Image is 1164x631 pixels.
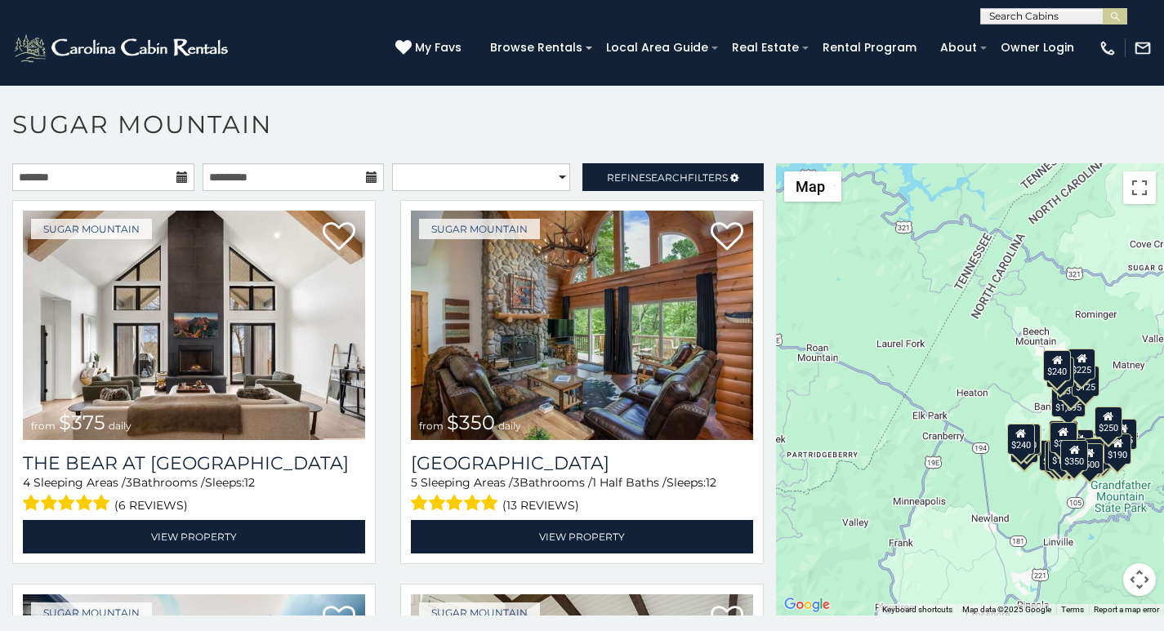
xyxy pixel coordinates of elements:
[419,219,540,239] a: Sugar Mountain
[415,39,462,56] span: My Favs
[1050,386,1085,417] div: $1,095
[582,163,765,191] a: RefineSearchFilters
[1061,605,1084,614] a: Terms
[784,171,841,202] button: Change map style
[31,219,152,239] a: Sugar Mountain
[23,452,365,474] h3: The Bear At Sugar Mountain
[411,452,753,474] h3: Grouse Moor Lodge
[411,475,417,490] span: 5
[962,605,1051,614] span: Map data ©2025 Google
[23,211,365,440] img: The Bear At Sugar Mountain
[1049,422,1077,453] div: $300
[1083,438,1111,469] div: $195
[109,420,132,432] span: daily
[1006,424,1034,455] div: $240
[1071,366,1099,397] div: $125
[126,475,132,490] span: 3
[1104,433,1131,464] div: $190
[59,411,105,434] span: $375
[419,602,540,623] a: Sugar Mountain
[498,420,521,432] span: daily
[502,495,579,516] span: (13 reviews)
[1099,39,1117,57] img: phone-regular-white.png
[23,452,365,474] a: The Bear At [GEOGRAPHIC_DATA]
[447,411,495,434] span: $350
[882,604,952,615] button: Keyboard shortcuts
[411,520,753,553] a: View Property
[23,211,365,440] a: The Bear At Sugar Mountain from $375 daily
[706,475,716,490] span: 12
[1075,443,1103,474] div: $500
[411,474,753,516] div: Sleeping Areas / Bathrooms / Sleeps:
[244,475,255,490] span: 12
[1043,350,1071,381] div: $240
[814,35,925,60] a: Rental Program
[607,171,728,184] span: Refine Filters
[323,220,355,255] a: Add to favorites
[12,32,233,64] img: White-1-2.png
[1012,424,1040,455] div: $210
[23,474,365,516] div: Sleeping Areas / Bathrooms / Sleeps:
[23,520,365,553] a: View Property
[1108,419,1136,450] div: $155
[411,211,753,440] a: Grouse Moor Lodge from $350 daily
[1045,441,1073,472] div: $155
[1050,420,1077,451] div: $265
[1123,171,1156,204] button: Toggle fullscreen view
[1065,429,1093,460] div: $200
[780,594,834,615] a: Open this area in Google Maps (opens a new window)
[1134,39,1152,57] img: mail-regular-white.png
[592,475,667,490] span: 1 Half Baths /
[645,171,688,184] span: Search
[411,211,753,440] img: Grouse Moor Lodge
[1046,357,1073,388] div: $170
[1047,439,1075,470] div: $175
[1094,407,1122,438] div: $250
[395,39,466,57] a: My Favs
[31,602,152,623] a: Sugar Mountain
[513,475,520,490] span: 3
[31,420,56,432] span: from
[992,35,1082,60] a: Owner Login
[482,35,591,60] a: Browse Rentals
[1094,605,1159,614] a: Report a map error
[724,35,807,60] a: Real Estate
[1048,420,1076,451] div: $190
[114,495,188,516] span: (6 reviews)
[411,452,753,474] a: [GEOGRAPHIC_DATA]
[932,35,985,60] a: About
[780,594,834,615] img: Google
[598,35,716,60] a: Local Area Guide
[1013,425,1041,456] div: $225
[23,475,30,490] span: 4
[1068,349,1095,380] div: $225
[1123,563,1156,596] button: Map camera controls
[711,220,743,255] a: Add to favorites
[419,420,444,432] span: from
[796,178,825,195] span: Map
[1060,440,1088,471] div: $350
